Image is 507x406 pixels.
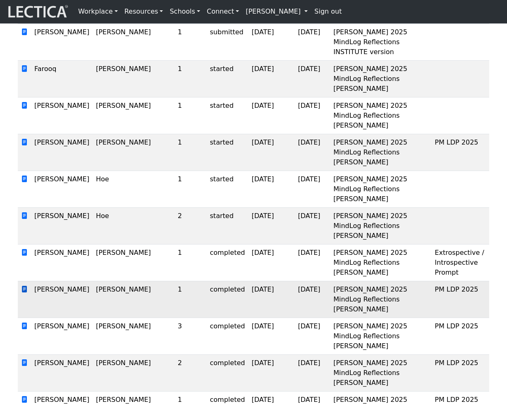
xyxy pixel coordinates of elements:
[207,208,249,245] td: started
[93,318,175,355] td: [PERSON_NAME]
[121,3,167,20] a: Resources
[330,171,431,208] td: [PERSON_NAME] 2025 MindLog Reflections [PERSON_NAME]
[330,318,431,355] td: [PERSON_NAME] 2025 MindLog Reflections [PERSON_NAME]
[294,24,330,61] td: [DATE]
[21,138,28,146] span: view
[431,355,489,392] td: PM LDP 2025
[294,97,330,134] td: [DATE]
[75,3,121,20] a: Workplace
[21,212,28,220] span: view
[294,355,330,392] td: [DATE]
[248,171,294,208] td: [DATE]
[207,245,249,281] td: completed
[330,245,431,281] td: [PERSON_NAME] 2025 MindLog Reflections [PERSON_NAME]
[93,355,175,392] td: [PERSON_NAME]
[248,208,294,245] td: [DATE]
[93,245,175,281] td: [PERSON_NAME]
[248,281,294,318] td: [DATE]
[93,134,175,171] td: [PERSON_NAME]
[175,281,207,318] td: 1
[175,61,207,97] td: 1
[175,171,207,208] td: 1
[21,102,28,109] span: view
[294,171,330,208] td: [DATE]
[6,4,68,19] img: lecticalive
[248,24,294,61] td: [DATE]
[207,134,249,171] td: started
[21,322,28,330] span: view
[207,355,249,392] td: completed
[330,208,431,245] td: [PERSON_NAME] 2025 MindLog Reflections [PERSON_NAME]
[93,61,175,97] td: [PERSON_NAME]
[207,24,249,61] td: submitted
[294,61,330,97] td: [DATE]
[175,97,207,134] td: 1
[207,281,249,318] td: completed
[294,245,330,281] td: [DATE]
[311,3,345,20] a: Sign out
[294,134,330,171] td: [DATE]
[207,97,249,134] td: started
[330,97,431,134] td: [PERSON_NAME] 2025 MindLog Reflections [PERSON_NAME]
[203,3,242,20] a: Connect
[330,24,431,61] td: [PERSON_NAME] 2025 MindLog Reflections INSTITUTE version
[21,396,28,404] span: view
[31,208,93,245] td: [PERSON_NAME]
[21,249,28,256] span: view
[175,134,207,171] td: 1
[248,355,294,392] td: [DATE]
[31,355,93,392] td: [PERSON_NAME]
[31,318,93,355] td: [PERSON_NAME]
[21,65,28,73] span: view
[248,245,294,281] td: [DATE]
[207,61,249,97] td: started
[175,24,207,61] td: 1
[21,175,28,183] span: view
[248,97,294,134] td: [DATE]
[166,3,203,20] a: Schools
[431,245,489,281] td: Extrospective / Introspective Prompt
[31,134,93,171] td: [PERSON_NAME]
[431,281,489,318] td: PM LDP 2025
[294,208,330,245] td: [DATE]
[21,285,28,293] span: view
[175,318,207,355] td: 3
[330,355,431,392] td: [PERSON_NAME] 2025 MindLog Reflections [PERSON_NAME]
[93,97,175,134] td: [PERSON_NAME]
[93,281,175,318] td: [PERSON_NAME]
[248,61,294,97] td: [DATE]
[93,24,175,61] td: [PERSON_NAME]
[330,61,431,97] td: [PERSON_NAME] 2025 MindLog Reflections [PERSON_NAME]
[21,359,28,367] span: view
[330,134,431,171] td: [PERSON_NAME] 2025 MindLog Reflections [PERSON_NAME]
[431,318,489,355] td: PM LDP 2025
[330,281,431,318] td: [PERSON_NAME] 2025 MindLog Reflections [PERSON_NAME]
[207,318,249,355] td: completed
[31,171,93,208] td: [PERSON_NAME]
[31,24,93,61] td: [PERSON_NAME]
[431,134,489,171] td: PM LDP 2025
[93,208,175,245] td: Hoe
[294,281,330,318] td: [DATE]
[31,245,93,281] td: [PERSON_NAME]
[207,171,249,208] td: started
[248,134,294,171] td: [DATE]
[175,208,207,245] td: 2
[248,318,294,355] td: [DATE]
[242,3,311,20] a: [PERSON_NAME]
[93,171,175,208] td: Hoe
[175,355,207,392] td: 2
[175,245,207,281] td: 1
[31,281,93,318] td: [PERSON_NAME]
[21,28,28,36] span: view
[31,97,93,134] td: [PERSON_NAME]
[294,318,330,355] td: [DATE]
[31,61,93,97] td: Farooq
